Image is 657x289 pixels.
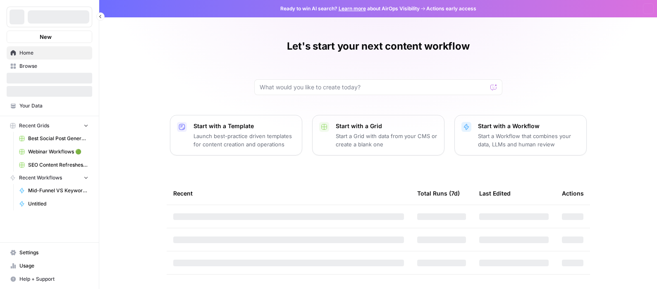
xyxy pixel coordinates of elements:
[15,184,92,197] a: Mid-Funnel VS Keyword Research
[336,132,437,148] p: Start a Grid with data from your CMS or create a blank one
[173,182,404,205] div: Recent
[15,197,92,210] a: Untitled
[40,33,52,41] span: New
[7,31,92,43] button: New
[28,161,88,169] span: SEO Content Refreshes 🟢
[15,158,92,172] a: SEO Content Refreshes 🟢
[19,49,88,57] span: Home
[417,182,460,205] div: Total Runs (7d)
[7,172,92,184] button: Recent Workflows
[336,122,437,130] p: Start with a Grid
[194,122,295,130] p: Start with a Template
[426,5,476,12] span: Actions early access
[7,119,92,132] button: Recent Grids
[28,200,88,208] span: Untitled
[339,5,366,12] a: Learn more
[312,115,444,155] button: Start with a GridStart a Grid with data from your CMS or create a blank one
[7,60,92,73] a: Browse
[28,148,88,155] span: Webinar Workflows 🟢
[454,115,587,155] button: Start with a WorkflowStart a Workflow that combines your data, LLMs and human review
[7,272,92,286] button: Help + Support
[7,246,92,259] a: Settings
[19,174,62,182] span: Recent Workflows
[7,46,92,60] a: Home
[280,5,420,12] span: Ready to win AI search? about AirOps Visibility
[287,40,470,53] h1: Let's start your next content workflow
[28,187,88,194] span: Mid-Funnel VS Keyword Research
[478,122,580,130] p: Start with a Workflow
[15,145,92,158] a: Webinar Workflows 🟢
[7,259,92,272] a: Usage
[19,262,88,270] span: Usage
[479,182,511,205] div: Last Edited
[260,83,487,91] input: What would you like to create today?
[562,182,584,205] div: Actions
[19,122,49,129] span: Recent Grids
[19,249,88,256] span: Settings
[7,99,92,112] a: Your Data
[170,115,302,155] button: Start with a TemplateLaunch best-practice driven templates for content creation and operations
[19,102,88,110] span: Your Data
[194,132,295,148] p: Launch best-practice driven templates for content creation and operations
[15,132,92,145] a: Best Social Post Generator Ever Grid
[19,275,88,283] span: Help + Support
[28,135,88,142] span: Best Social Post Generator Ever Grid
[478,132,580,148] p: Start a Workflow that combines your data, LLMs and human review
[19,62,88,70] span: Browse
